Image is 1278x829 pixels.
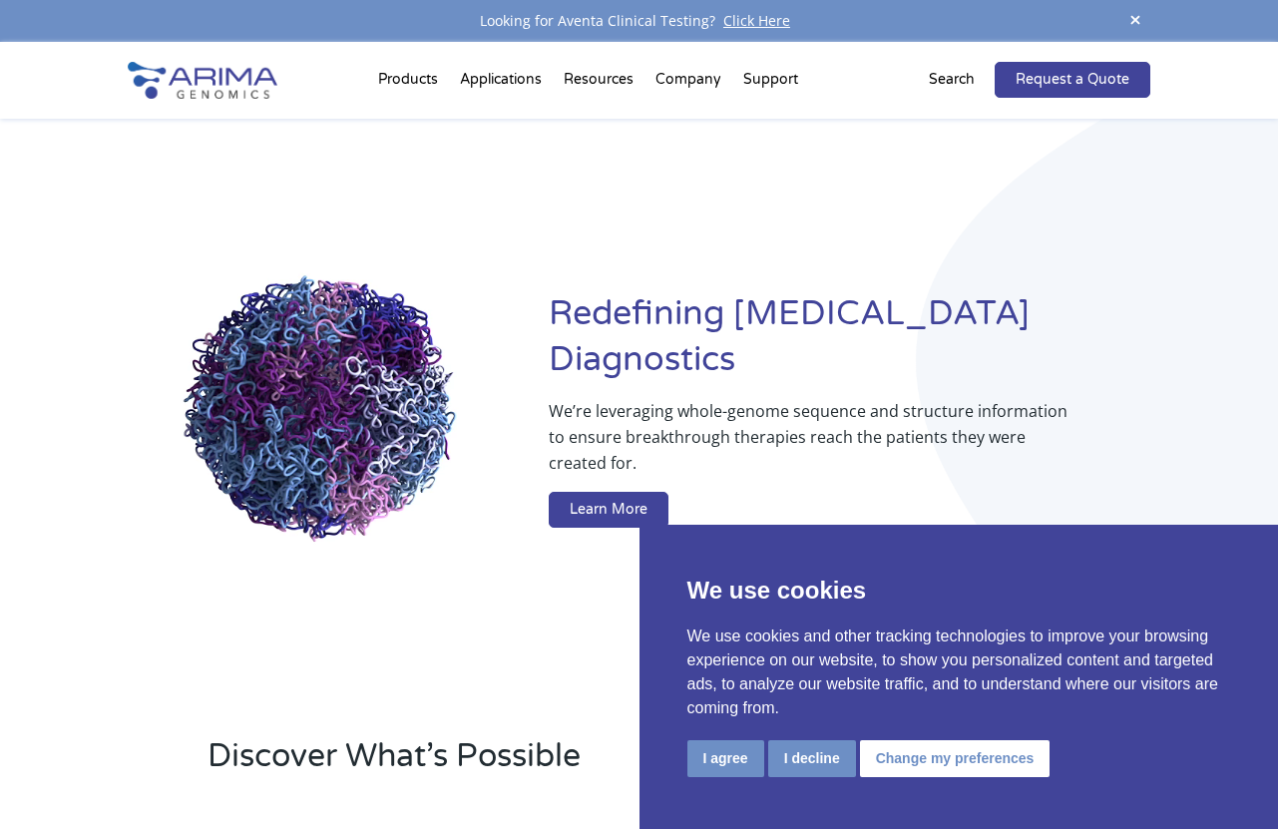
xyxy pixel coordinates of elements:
h1: Redefining [MEDICAL_DATA] Diagnostics [549,291,1150,398]
button: Change my preferences [860,740,1051,777]
div: Looking for Aventa Clinical Testing? [128,8,1150,34]
button: I agree [687,740,764,777]
p: Search [929,67,975,93]
p: We’re leveraging whole-genome sequence and structure information to ensure breakthrough therapies... [549,398,1070,492]
a: Learn More [549,492,668,528]
p: We use cookies and other tracking technologies to improve your browsing experience on our website... [687,624,1231,720]
img: Arima-Genomics-logo [128,62,277,99]
p: We use cookies [687,573,1231,609]
a: Request a Quote [995,62,1150,98]
button: I decline [768,740,856,777]
iframe: Chat Widget [1178,733,1278,829]
h2: Discover What’s Possible [208,734,881,794]
a: Click Here [715,11,798,30]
